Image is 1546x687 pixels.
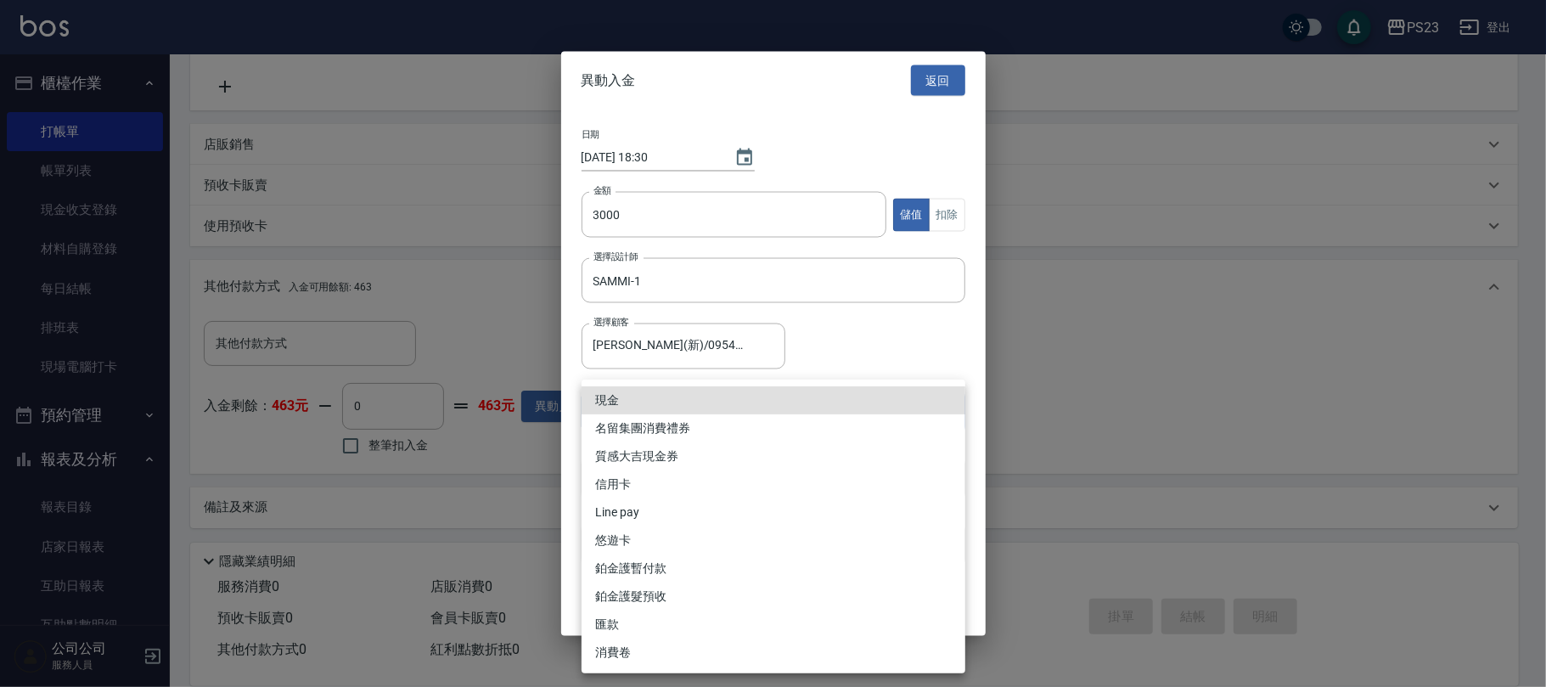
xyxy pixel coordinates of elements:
li: 消費卷 [582,639,965,667]
li: 現金 [582,386,965,414]
li: 鉑金護髮預收 [582,583,965,611]
li: 質感大吉現金券 [582,442,965,470]
li: 悠遊卡 [582,527,965,555]
li: 匯款 [582,611,965,639]
li: 鉑金護暫付款 [582,555,965,583]
li: Line pay [582,498,965,527]
li: 信用卡 [582,470,965,498]
li: 名留集團消費禮券 [582,414,965,442]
